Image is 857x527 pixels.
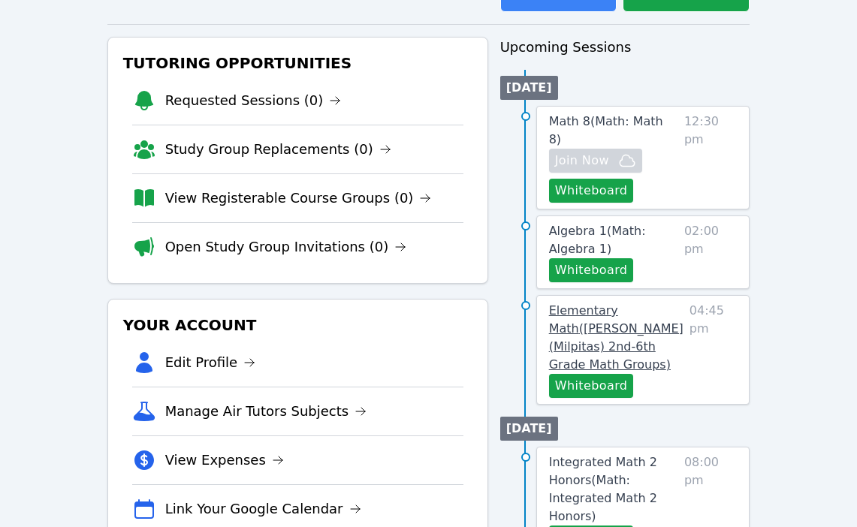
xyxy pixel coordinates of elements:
span: 04:45 pm [690,302,738,398]
span: 12:30 pm [684,113,737,203]
button: Whiteboard [549,374,634,398]
a: Integrated Math 2 Honors(Math: Integrated Math 2 Honors) [549,453,678,525]
span: Elementary Math ( [PERSON_NAME] (Milpitas) 2nd-6th Grade Math Groups ) [549,303,683,372]
a: View Expenses [165,450,284,471]
a: Study Group Replacements (0) [165,139,391,160]
h3: Upcoming Sessions [500,37,750,58]
a: Elementary Math([PERSON_NAME] (Milpitas) 2nd-6th Grade Math Groups) [549,302,683,374]
span: Math 8 ( Math: Math 8 ) [549,114,663,146]
button: Whiteboard [549,179,634,203]
a: Algebra 1(Math: Algebra 1) [549,222,678,258]
a: Requested Sessions (0) [165,90,342,111]
span: Join Now [555,152,609,170]
a: Edit Profile [165,352,256,373]
h3: Tutoring Opportunities [120,50,475,77]
a: Math 8(Math: Math 8) [549,113,678,149]
span: Algebra 1 ( Math: Algebra 1 ) [549,224,646,256]
li: [DATE] [500,417,558,441]
span: Integrated Math 2 Honors ( Math: Integrated Math 2 Honors ) [549,455,657,523]
button: Whiteboard [549,258,634,282]
h3: Your Account [120,312,475,339]
li: [DATE] [500,76,558,100]
a: Open Study Group Invitations (0) [165,236,407,257]
span: 02:00 pm [684,222,737,282]
button: Join Now [549,149,642,173]
a: View Registerable Course Groups (0) [165,188,432,209]
a: Manage Air Tutors Subjects [165,401,367,422]
a: Link Your Google Calendar [165,498,361,519]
